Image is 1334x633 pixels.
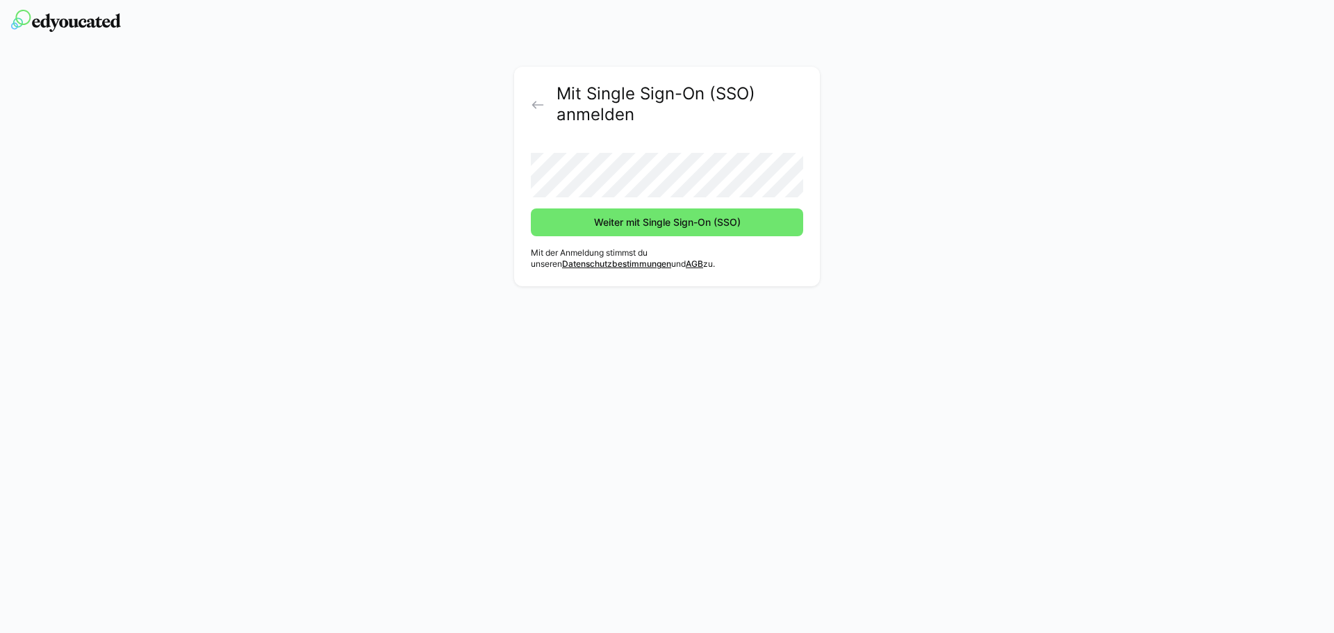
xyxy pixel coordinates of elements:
[592,215,743,229] span: Weiter mit Single Sign-On (SSO)
[686,258,703,269] a: AGB
[562,258,671,269] a: Datenschutzbestimmungen
[11,10,121,32] img: edyoucated
[557,83,803,125] h2: Mit Single Sign-On (SSO) anmelden
[531,208,803,236] button: Weiter mit Single Sign-On (SSO)
[531,247,803,270] p: Mit der Anmeldung stimmst du unseren und zu.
